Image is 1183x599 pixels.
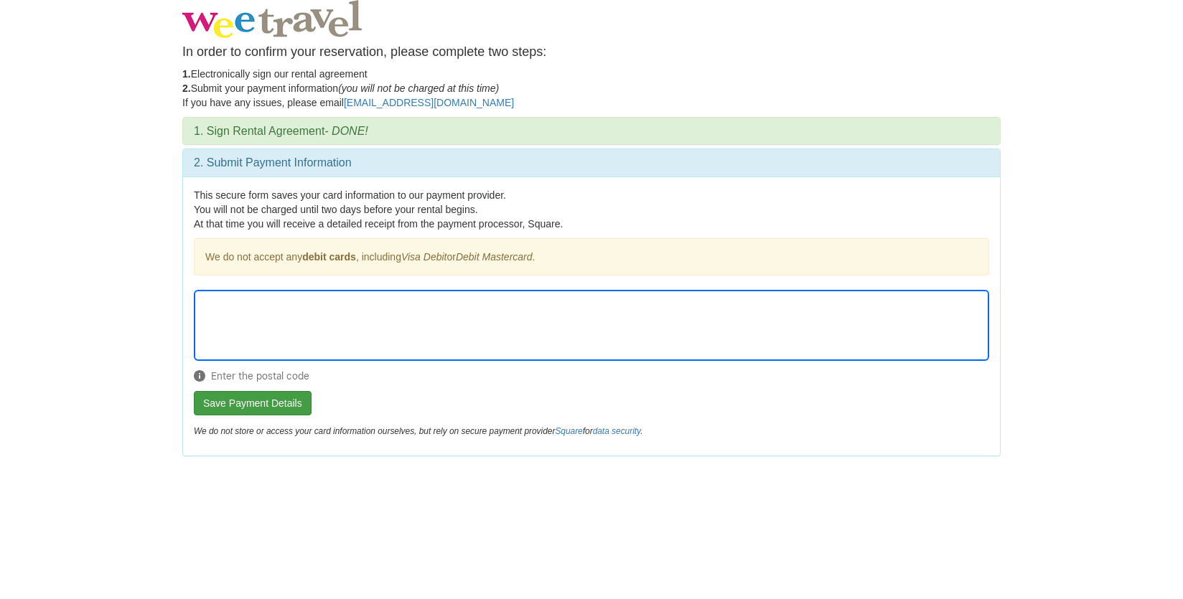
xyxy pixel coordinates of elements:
h4: In order to confirm your reservation, please complete two steps: [182,45,1001,60]
a: [EMAIL_ADDRESS][DOMAIN_NAME] [344,97,514,108]
strong: 2. [182,82,191,94]
span: Enter the postal code [194,369,989,383]
button: Save Payment Details [194,391,312,415]
strong: 1. [182,68,191,80]
div: We do not accept any , including or . [194,238,989,275]
strong: debit cards [302,251,356,263]
a: Square [555,426,582,436]
h3: 1. Sign Rental Agreement [194,125,989,138]
em: - DONE! [324,125,368,137]
p: Electronically sign our rental agreement Submit your payment information If you have any issues, ... [182,67,1001,110]
a: data security [593,426,641,436]
h3: 2. Submit Payment Information [194,156,989,169]
em: Visa Debit [401,251,447,263]
iframe: Secure Credit Card Form [195,291,988,360]
p: This secure form saves your card information to our payment provider. You will not be charged unt... [194,188,989,231]
em: Debit Mastercard [456,251,533,263]
em: (you will not be charged at this time) [338,82,499,94]
em: We do not store or access your card information ourselves, but rely on secure payment provider for . [194,426,642,436]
